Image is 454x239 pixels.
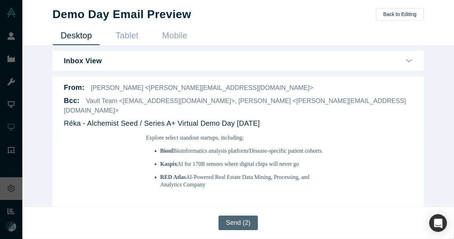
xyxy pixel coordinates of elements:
a: Mobile [154,28,195,45]
button: Inbox View [64,56,413,65]
button: Send (2) [218,216,258,230]
a: Tablet [107,28,146,45]
span: Vault Team <[EMAIL_ADDRESS][DOMAIN_NAME]>, [PERSON_NAME] <[PERSON_NAME][EMAIL_ADDRESS][DOMAIN_NAME]> [64,97,406,114]
button: Back to Editing [376,8,424,21]
h1: Demo Day Email Preview [52,7,191,21]
b: Inbox View [64,56,102,65]
b: Bcc : [64,97,80,104]
b: From: [64,83,84,91]
iframe: DemoDay Email Preview [64,131,413,201]
p: Réka - Alchemist Seed / Series A+ Virtual Demo Day [DATE] [64,118,260,129]
a: Desktop [52,28,100,45]
span: [PERSON_NAME] <[PERSON_NAME][EMAIL_ADDRESS][DOMAIN_NAME]> [91,84,313,91]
